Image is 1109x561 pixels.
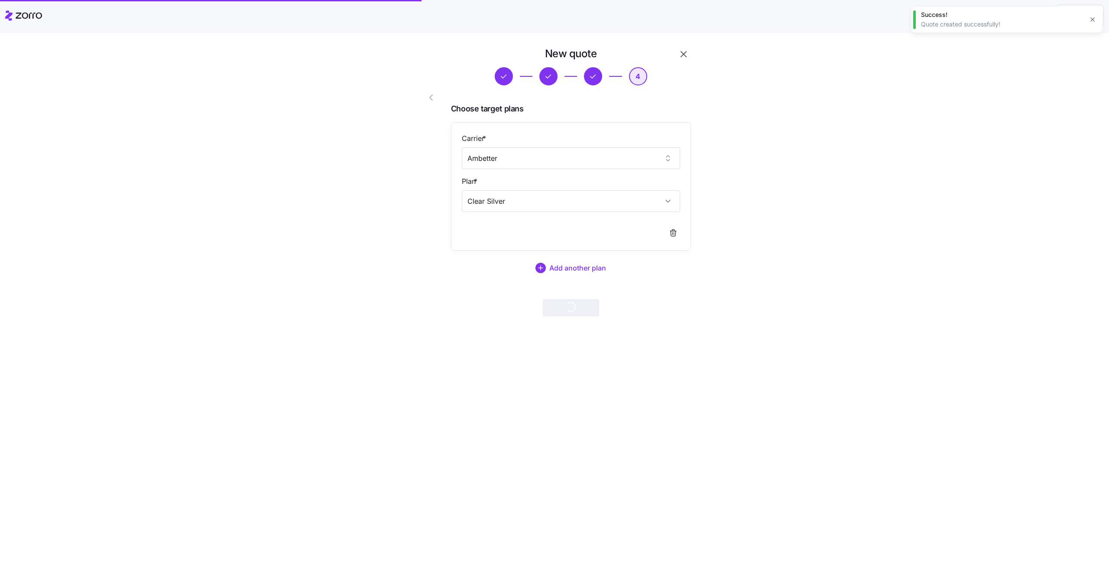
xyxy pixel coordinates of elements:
[921,10,1083,19] div: Success!
[921,20,1083,29] div: Quote created successfully!
[451,258,691,278] button: Add another plan
[451,103,691,115] span: Choose target plans
[462,133,488,144] label: Carrier
[462,190,680,212] input: Select a plan
[629,67,647,85] button: 4
[462,176,479,187] label: Plan
[535,263,546,273] svg: add icon
[462,147,680,169] input: Select a carrier
[549,263,606,273] span: Add another plan
[545,47,597,60] h1: New quote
